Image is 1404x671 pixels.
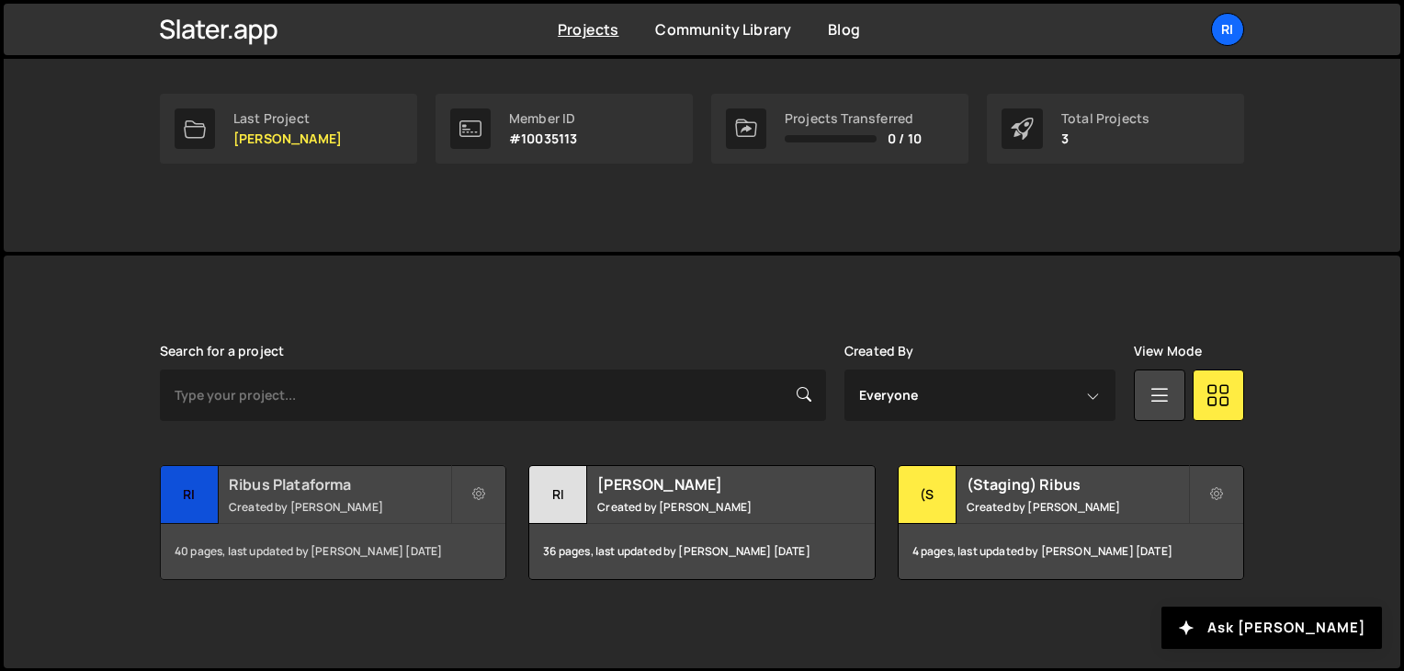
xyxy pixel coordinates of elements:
div: Total Projects [1061,111,1149,126]
a: Ri [1211,13,1244,46]
button: Ask [PERSON_NAME] [1161,607,1382,649]
div: 40 pages, last updated by [PERSON_NAME] [DATE] [161,524,505,579]
label: View Mode [1134,344,1202,358]
a: Ri [PERSON_NAME] Created by [PERSON_NAME] 36 pages, last updated by [PERSON_NAME] [DATE] [528,465,875,580]
a: Blog [828,19,860,40]
div: Ri [529,466,587,524]
input: Type your project... [160,370,826,421]
p: 3 [1061,131,1149,146]
small: Created by [PERSON_NAME] [597,499,819,515]
label: Search for a project [160,344,284,358]
a: Ri Ribus Plataforma Created by [PERSON_NAME] 40 pages, last updated by [PERSON_NAME] [DATE] [160,465,506,580]
a: (S (Staging) Ribus Created by [PERSON_NAME] 4 pages, last updated by [PERSON_NAME] [DATE] [898,465,1244,580]
p: [PERSON_NAME] [233,131,342,146]
a: Last Project [PERSON_NAME] [160,94,417,164]
label: Created By [844,344,914,358]
div: 4 pages, last updated by [PERSON_NAME] [DATE] [899,524,1243,579]
div: Last Project [233,111,342,126]
a: Community Library [655,19,791,40]
div: Projects Transferred [785,111,922,126]
a: Projects [558,19,618,40]
div: 36 pages, last updated by [PERSON_NAME] [DATE] [529,524,874,579]
p: #10035113 [509,131,577,146]
small: Created by [PERSON_NAME] [229,499,450,515]
small: Created by [PERSON_NAME] [967,499,1188,515]
span: 0 / 10 [888,131,922,146]
h2: [PERSON_NAME] [597,474,819,495]
div: Member ID [509,111,577,126]
div: Ri [161,466,219,524]
h2: Ribus Plataforma [229,474,450,495]
h2: (Staging) Ribus [967,474,1188,495]
div: (S [899,466,957,524]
